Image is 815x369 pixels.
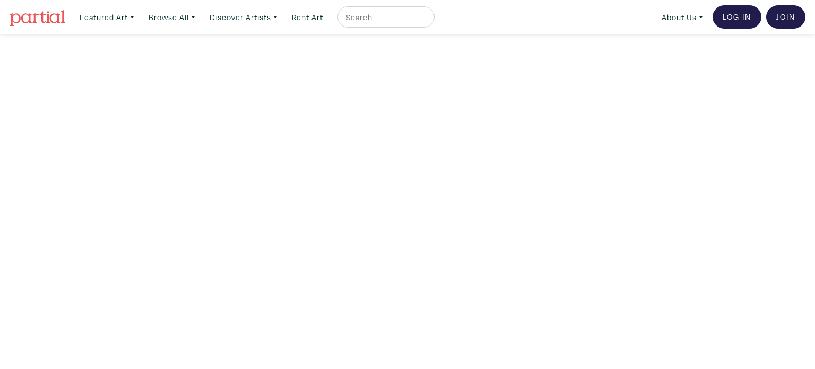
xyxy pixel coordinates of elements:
input: Search [345,11,424,24]
a: Discover Artists [205,6,282,28]
a: Featured Art [75,6,139,28]
a: About Us [657,6,708,28]
a: Rent Art [287,6,328,28]
a: Browse All [144,6,200,28]
a: Join [766,5,805,29]
a: Log In [713,5,761,29]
